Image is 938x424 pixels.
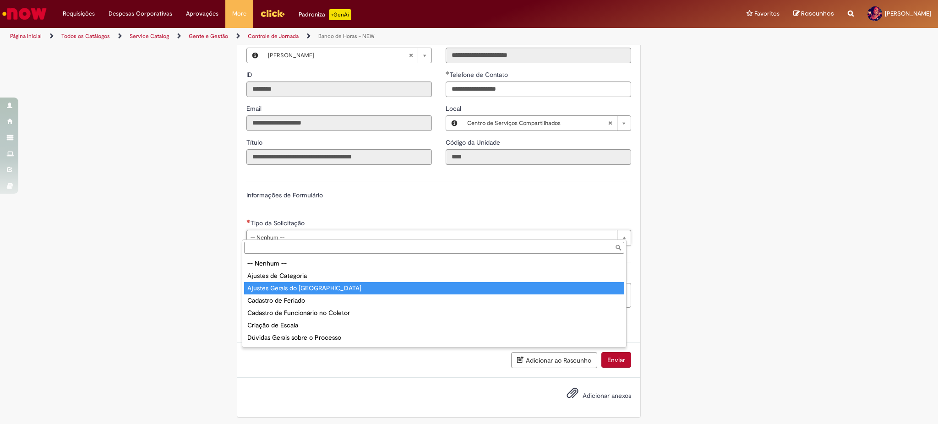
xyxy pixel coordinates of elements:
[244,307,624,319] div: Cadastro de Funcionário no Coletor
[244,319,624,332] div: Criação de Escala
[244,332,624,344] div: Dúvidas Gerais sobre o Processo
[244,270,624,282] div: Ajustes de Categoria
[244,344,624,356] div: Ponto Web/Mobile
[242,255,626,347] ul: Tipo da Solicitação
[244,257,624,270] div: -- Nenhum --
[244,282,624,294] div: Ajustes Gerais do [GEOGRAPHIC_DATA]
[244,294,624,307] div: Cadastro de Feriado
